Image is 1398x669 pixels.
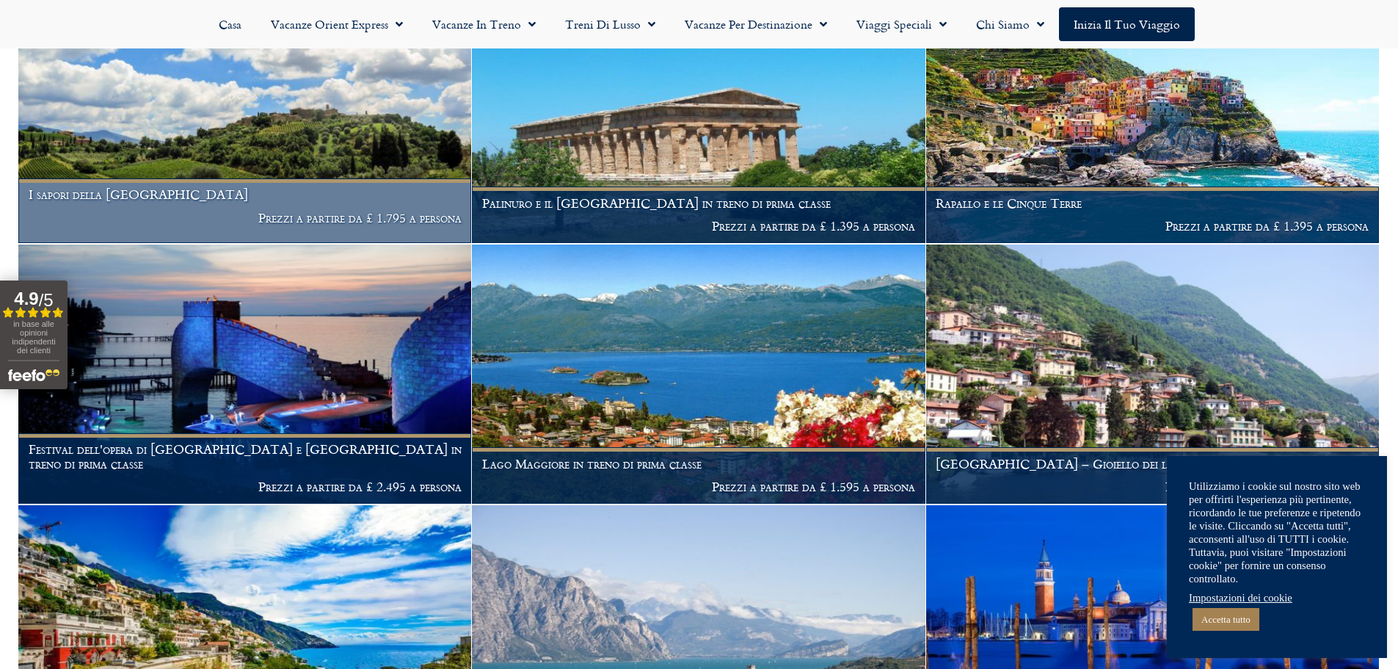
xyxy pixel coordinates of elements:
a: Viaggi speciali [842,7,961,41]
nav: Menu [7,7,1391,41]
a: Vacanze in treno [418,7,550,41]
font: Prezzi a partire da £ 1.395 a persona [1165,216,1369,236]
a: [GEOGRAPHIC_DATA] – Gioiello dei laghi italiani in treno di prima classe Prezzi a partire da £ 1.... [926,245,1380,505]
font: Vacanze Orient Express [271,15,388,33]
a: Vacanze Orient Express [256,7,418,41]
font: [GEOGRAPHIC_DATA] – Gioiello dei laghi italiani in treno di prima classe [936,454,1368,474]
font: Impostazioni dei cookie [1189,592,1292,604]
a: Treni di lusso [550,7,670,41]
font: Prezzi a partire da £ 1.795 a persona [258,208,462,228]
a: Lago Maggiore in treno di prima classe Prezzi a partire da £ 1.595 a persona [472,245,925,505]
font: Vacanze per destinazione [685,15,812,33]
a: Impostazioni dei cookie [1189,591,1292,604]
font: Utilizziamo i cookie sul nostro sito web per offrirti l'esperienza più pertinente, ricordando le ... [1189,480,1361,585]
font: Casa [219,15,241,33]
a: Festival dell'opera di [GEOGRAPHIC_DATA] e [GEOGRAPHIC_DATA] in treno di prima classe Prezzi a pa... [18,245,472,505]
font: Palinuro e il [GEOGRAPHIC_DATA] in treno di prima classe [482,193,831,213]
font: Inizia il tuo viaggio [1074,15,1180,33]
font: Treni di lusso [565,15,641,33]
font: Chi siamo [976,15,1030,33]
font: Prezzi a partire da £ 1.595 a persona [1165,477,1369,496]
a: Casa [204,7,256,41]
font: I sapori della [GEOGRAPHIC_DATA] [29,184,248,204]
font: Prezzi a partire da £ 2.495 a persona [258,477,462,496]
font: Vacanze in treno [432,15,521,33]
font: Rapallo e le Cinque Terre [936,193,1082,213]
font: Prezzi a partire da £ 1.395 a persona [712,216,915,236]
font: Accetta tutto [1201,614,1250,625]
a: Chi siamo [961,7,1059,41]
a: Inizia il tuo viaggio [1059,7,1195,41]
font: Festival dell'opera di [GEOGRAPHIC_DATA] e [GEOGRAPHIC_DATA] in treno di prima classe [29,439,462,474]
a: Accetta tutto [1193,608,1259,631]
font: Prezzi a partire da £ 1.595 a persona [712,477,915,496]
font: Lago Maggiore in treno di prima classe [482,454,702,474]
font: Viaggi speciali [856,15,932,33]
